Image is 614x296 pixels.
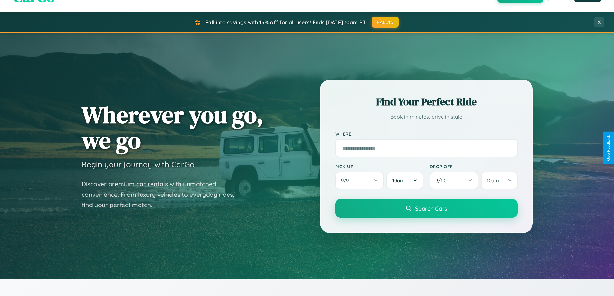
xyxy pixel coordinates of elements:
p: Discover premium car rentals with unmatched convenience. From luxury vehicles to everyday rides, ... [82,179,243,210]
label: Drop-off [430,164,518,169]
label: Where [335,131,518,137]
button: 10am [481,172,517,189]
span: 10am [487,177,499,184]
span: 9 / 10 [435,177,449,184]
h3: Begin your journey with CarGo [82,159,195,169]
p: Book in minutes, drive in style [335,112,518,121]
span: Fall into savings with 15% off for all users! Ends [DATE] 10am PT. [205,19,367,25]
span: 9 / 9 [341,177,352,184]
span: 10am [392,177,404,184]
div: Give Feedback [606,135,611,161]
h2: Find Your Perfect Ride [335,95,518,109]
button: FALL15 [372,17,399,28]
label: Pick-up [335,164,423,169]
button: 9/10 [430,172,479,189]
button: Search Cars [335,199,518,218]
button: 10am [386,172,423,189]
h1: Wherever you go, we go [82,102,263,153]
span: Search Cars [415,205,447,212]
button: 9/9 [335,172,384,189]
